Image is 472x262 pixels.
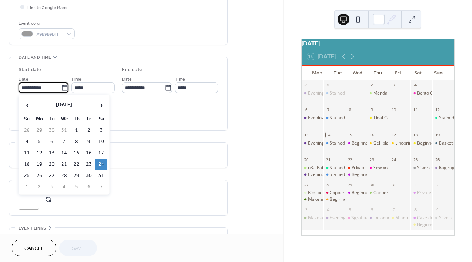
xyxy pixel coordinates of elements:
td: 24 [95,159,107,170]
div: Cake decorating [417,215,450,221]
td: 14 [58,148,70,158]
div: Evening Upholstery [308,90,347,96]
div: Make a Dress [308,196,336,203]
div: 9 [434,207,440,212]
span: Date [19,76,28,83]
div: Copper foiled feather workshop [373,190,437,196]
div: Linoprinting [395,140,419,146]
span: › [96,98,107,112]
td: 18 [21,159,33,170]
div: Sew your own knickers [367,165,389,171]
td: 29 [71,170,82,181]
div: 7 [326,107,331,113]
td: 1 [21,182,33,192]
td: 27 [46,170,58,181]
div: [DATE] [302,39,454,48]
span: Link to Google Maps [27,4,67,12]
div: 30 [326,82,331,88]
td: 30 [83,170,95,181]
td: 15 [71,148,82,158]
div: u3a Painting group [302,165,323,171]
div: 18 [413,132,418,138]
th: Mo [34,114,45,124]
div: Mandala/Dot Art Painting - Craft4life [367,90,389,96]
td: 3 [46,182,58,192]
div: Stained Glass course [330,90,372,96]
div: Stained Glass course [330,172,372,178]
a: Cancel [12,240,56,256]
div: 24 [391,157,396,163]
div: Copper foiling - make a candle lamp [330,190,402,196]
div: Beginner Crochet for Adults [410,221,432,228]
div: 27 [304,182,309,188]
div: Evening Upholstery [302,115,323,121]
div: 8 [413,207,418,212]
td: 16 [83,148,95,158]
div: Silver clay jewellery [410,165,432,171]
div: 28 [326,182,331,188]
div: Private printmaking - Emma Clipson [410,190,432,196]
div: 2 [434,182,440,188]
div: Mindfulcraft [389,215,410,221]
div: Thu [368,66,388,80]
div: Cake decorating [410,215,432,221]
td: 5 [34,136,45,147]
div: 3 [391,82,396,88]
span: Time [175,76,185,83]
div: Stained Glass [432,115,454,121]
td: 31 [58,125,70,136]
th: Sa [95,114,107,124]
td: 5 [71,182,82,192]
div: Evening Upholstery [302,90,323,96]
td: 30 [46,125,58,136]
div: 23 [369,157,374,163]
td: 31 [95,170,107,181]
div: Stained Glass [330,165,357,171]
div: Bento Cake Decorating Workshop [410,90,432,96]
td: 2 [83,125,95,136]
th: Tu [46,114,58,124]
div: Evening Upholstery [302,140,323,146]
div: Introduction to Dressmaking - [PERSON_NAME] [373,215,469,221]
th: Th [71,114,82,124]
div: Beginners Machine Sewing [345,140,367,146]
div: Make a Dress [302,196,323,203]
div: 14 [326,132,331,138]
span: Date [122,76,132,83]
div: Beginners Machine Sewing - full day [410,140,432,146]
th: Su [21,114,33,124]
div: ; [19,189,39,210]
div: Kids beginner machine sewing [308,190,370,196]
div: Mindfulcraft [395,215,420,221]
div: Beginner Embroidery [323,196,345,203]
div: 16 [369,132,374,138]
td: 17 [95,148,107,158]
td: 7 [95,182,107,192]
div: Evening Upholstery [308,115,347,121]
td: 11 [21,148,33,158]
td: 10 [95,136,107,147]
div: Gelliplate Printing [367,140,389,146]
div: 31 [391,182,396,188]
td: 4 [21,136,33,147]
div: 21 [326,157,331,163]
div: Beginners Machine Sewing [351,172,406,178]
div: End date [122,66,142,74]
div: 5 [434,82,440,88]
td: 13 [46,148,58,158]
div: Stained Glass [323,165,345,171]
div: Copper foiled feather workshop [367,190,389,196]
div: Introduction to Dressmaking - PJ Bottoms [367,215,389,221]
div: 29 [304,82,309,88]
div: Stained Glass course [323,140,345,146]
div: Beginners Machine Sewing [345,172,367,178]
div: Kids beginner machine sewing [302,190,323,196]
div: 4 [413,82,418,88]
div: Evening Upholstery [323,215,345,221]
div: 1 [413,182,418,188]
td: 28 [21,125,33,136]
th: Fr [83,114,95,124]
div: 2 [369,82,374,88]
div: Evening Upholstery [308,172,347,178]
div: Event color [19,20,73,27]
